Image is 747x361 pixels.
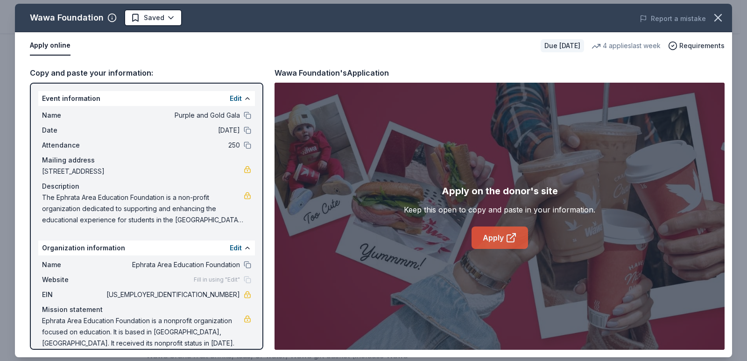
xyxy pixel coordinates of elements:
[42,181,251,192] div: Description
[38,91,255,106] div: Event information
[124,9,182,26] button: Saved
[144,12,164,23] span: Saved
[42,125,105,136] span: Date
[30,10,104,25] div: Wawa Foundation
[668,40,725,51] button: Requirements
[42,289,105,300] span: EIN
[275,67,389,79] div: Wawa Foundation's Application
[42,304,251,315] div: Mission statement
[42,110,105,121] span: Name
[442,184,558,198] div: Apply on the donor's site
[42,140,105,151] span: Attendance
[541,39,584,52] div: Due [DATE]
[42,274,105,285] span: Website
[640,13,706,24] button: Report a mistake
[592,40,661,51] div: 4 applies last week
[194,276,240,283] span: Fill in using "Edit"
[30,67,263,79] div: Copy and paste your information:
[230,242,242,254] button: Edit
[38,241,255,255] div: Organization information
[404,204,595,215] div: Keep this open to copy and paste in your information.
[105,259,240,270] span: Ephrata Area Education Foundation
[42,192,244,226] span: The Ephrata Area Education Foundation is a non-profit organization dedicated to supporting and en...
[105,110,240,121] span: Purple and Gold Gala
[42,166,244,177] span: [STREET_ADDRESS]
[30,36,70,56] button: Apply online
[230,93,242,104] button: Edit
[42,155,251,166] div: Mailing address
[679,40,725,51] span: Requirements
[42,315,244,349] span: Ephrata Area Education Foundation is a nonprofit organization focused on education. It is based i...
[105,140,240,151] span: 250
[472,227,528,249] a: Apply
[105,125,240,136] span: [DATE]
[42,259,105,270] span: Name
[105,289,240,300] span: [US_EMPLOYER_IDENTIFICATION_NUMBER]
